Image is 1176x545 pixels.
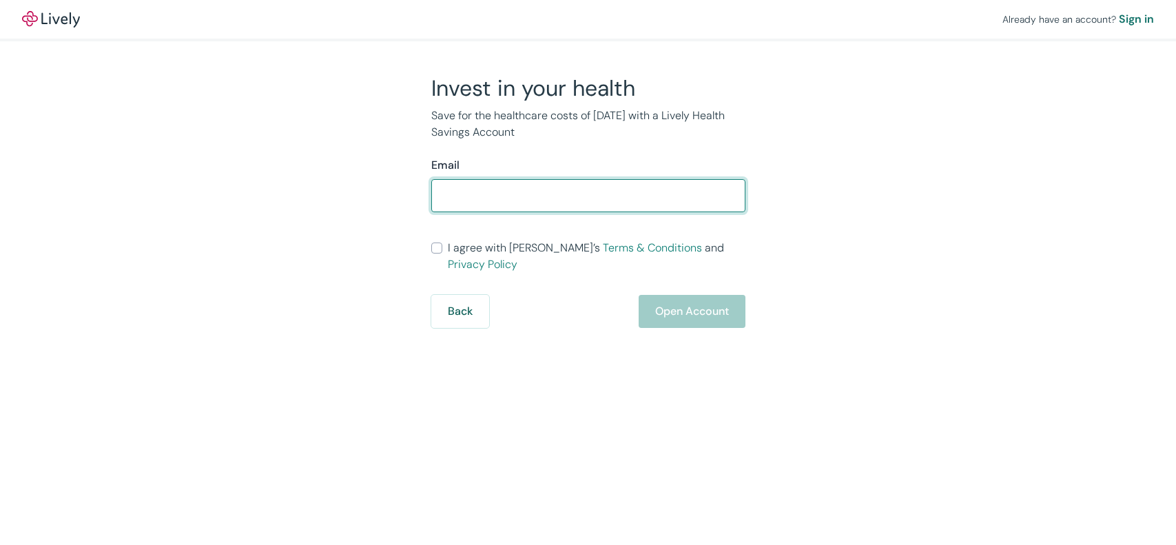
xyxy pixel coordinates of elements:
button: Back [431,295,489,328]
a: Privacy Policy [448,257,517,271]
a: LivelyLively [22,11,80,28]
label: Email [431,157,460,174]
h2: Invest in your health [431,74,745,102]
a: Terms & Conditions [603,240,702,255]
a: Sign in [1119,11,1154,28]
span: I agree with [PERSON_NAME]’s and [448,240,745,273]
p: Save for the healthcare costs of [DATE] with a Lively Health Savings Account [431,107,745,141]
img: Lively [22,11,80,28]
div: Already have an account? [1002,11,1154,28]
